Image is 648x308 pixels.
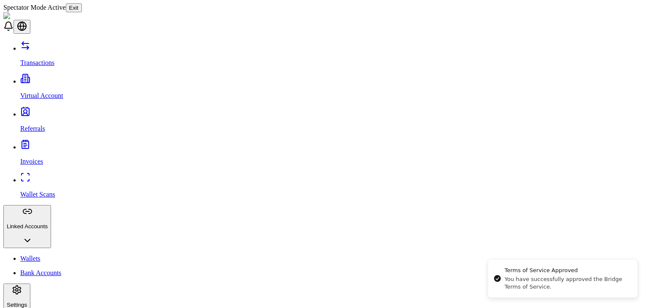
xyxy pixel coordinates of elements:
div: You have successfully approved the Bridge Terms of Service. [505,276,631,291]
p: Virtual Account [20,92,645,100]
p: Settings [7,302,27,308]
a: Virtual Account [20,78,645,100]
a: Invoices [20,143,645,165]
p: Transactions [20,59,645,67]
a: Transactions [20,45,645,67]
p: Referrals [20,125,645,132]
p: Invoices [20,158,645,165]
button: Linked Accounts [3,205,51,248]
img: ShieldPay Logo [3,12,54,20]
a: Bank Accounts [20,269,645,277]
div: Terms of Service Approved [505,266,631,275]
button: Exit [66,3,82,12]
p: Wallet Scans [20,191,645,198]
span: Spectator Mode Active [3,4,66,11]
p: Linked Accounts [7,223,48,230]
a: Wallets [20,255,645,262]
a: Referrals [20,111,645,132]
a: Wallet Scans [20,176,645,198]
